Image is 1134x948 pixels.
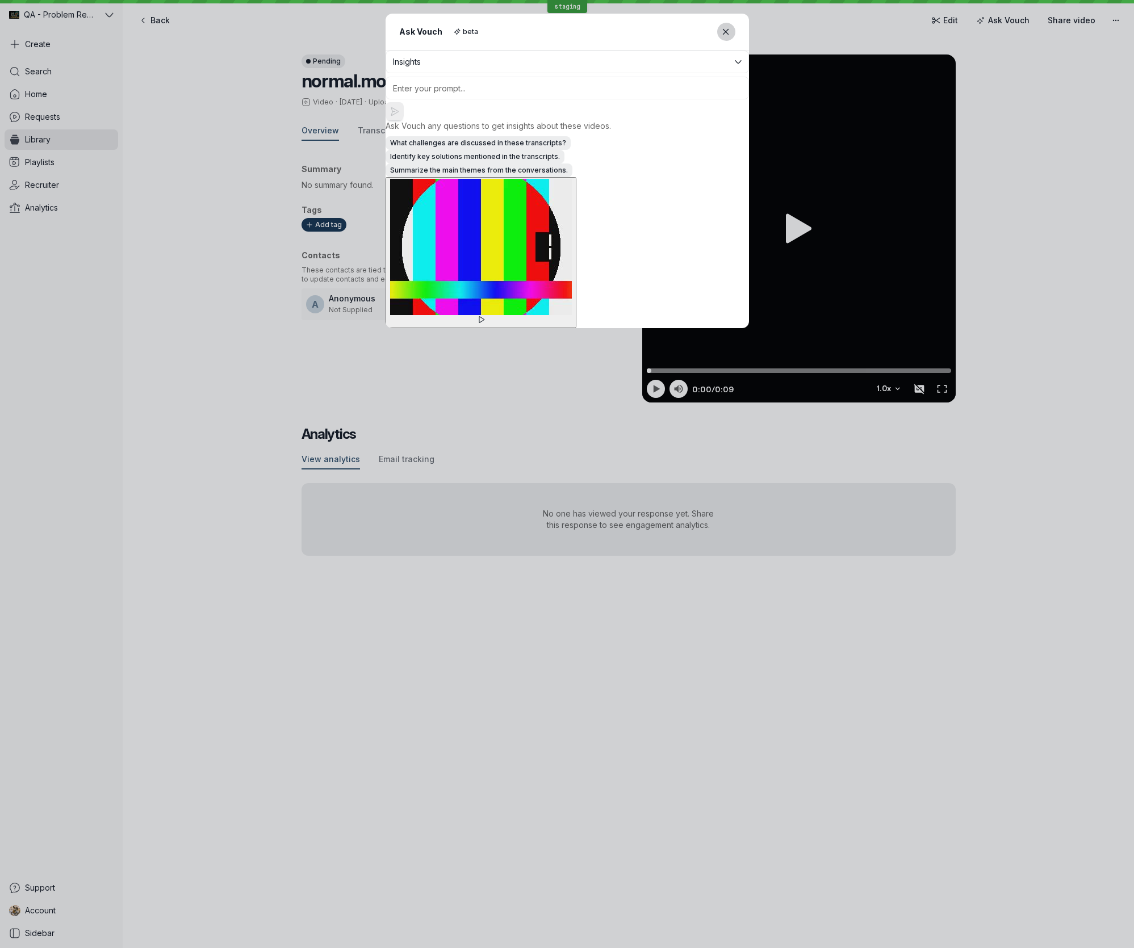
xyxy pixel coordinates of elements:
[399,25,442,38] h1: Ask Vouch
[386,136,571,150] button: What challenges are discussed in these transcripts?
[386,102,404,120] button: Send prompt
[390,151,560,162] span: Identify key solutions mentioned in the transcripts.
[386,150,564,163] button: Identify key solutions mentioned in the transcripts.
[386,120,749,132] p: Ask Vouch any questions to get insights about these videos.
[393,56,733,68] span: Insights
[717,23,735,41] button: Close modal
[463,27,478,36] span: beta
[390,165,568,176] span: Summarize the main themes from the conversations.
[390,137,566,149] span: What challenges are discussed in these transcripts?
[386,177,576,328] button: Play video
[386,51,749,73] button: Insights
[390,179,572,315] img: 8eb1d32d-2b4b-4d81-9d1e-b348c6f88246_poster.0000001.jpg
[386,163,572,177] button: Summarize the main themes from the conversations.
